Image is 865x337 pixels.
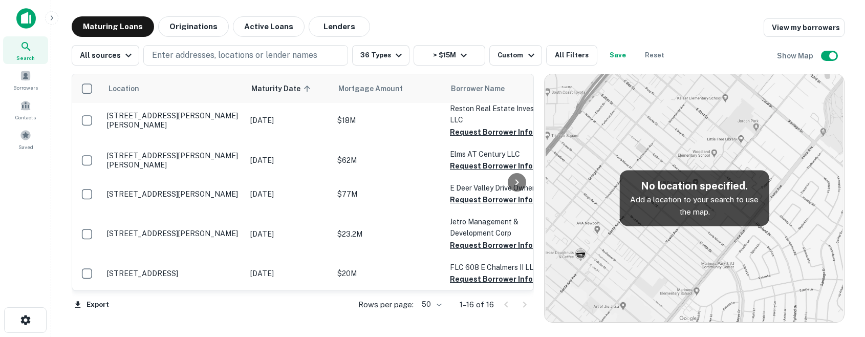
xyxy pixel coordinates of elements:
[107,189,240,199] p: [STREET_ADDRESS][PERSON_NAME]
[233,16,305,37] button: Active Loans
[489,45,542,66] button: Custom
[13,83,38,92] span: Borrowers
[445,74,557,103] th: Borrower Name
[245,74,332,103] th: Maturity Date
[332,74,445,103] th: Mortgage Amount
[107,111,240,130] p: [STREET_ADDRESS][PERSON_NAME][PERSON_NAME]
[450,262,552,273] p: FLC 608 E Chalmers II LLC
[143,45,348,66] button: Enter addresses, locations or lender names
[414,45,485,66] button: > $15M
[250,228,327,240] p: [DATE]
[250,188,327,200] p: [DATE]
[337,268,440,279] p: $20M
[450,273,533,285] button: Request Borrower Info
[638,45,671,66] button: Reset
[450,216,552,239] p: Jetro Management & Development Corp
[107,269,240,278] p: [STREET_ADDRESS]
[777,50,815,61] h6: Show Map
[601,45,634,66] button: Save your search to get updates of matches that match your search criteria.
[337,188,440,200] p: $77M
[18,143,33,151] span: Saved
[628,194,761,218] p: Add a location to your search to use the map.
[158,16,229,37] button: Originations
[250,155,327,166] p: [DATE]
[3,96,48,123] a: Contacts
[152,49,317,61] p: Enter addresses, locations or lender names
[72,297,112,312] button: Export
[107,151,240,170] p: [STREET_ADDRESS][PERSON_NAME][PERSON_NAME]
[498,49,537,61] div: Custom
[450,182,552,194] p: E Deer Valley Drive Owner LLC
[251,82,314,95] span: Maturity Date
[628,178,761,194] h5: No location specified.
[107,229,240,238] p: [STREET_ADDRESS][PERSON_NAME]
[16,54,35,62] span: Search
[418,297,443,312] div: 50
[3,66,48,94] a: Borrowers
[309,16,370,37] button: Lenders
[546,45,597,66] button: All Filters
[72,45,139,66] button: All sources
[15,113,36,121] span: Contacts
[3,125,48,153] a: Saved
[460,299,494,311] p: 1–16 of 16
[450,103,552,125] p: Reston Real Estate Investors LLC
[250,268,327,279] p: [DATE]
[250,115,327,126] p: [DATE]
[450,239,533,251] button: Request Borrower Info
[764,18,845,37] a: View my borrowers
[337,155,440,166] p: $62M
[102,74,245,103] th: Location
[16,8,36,29] img: capitalize-icon.png
[450,126,533,138] button: Request Borrower Info
[337,228,440,240] p: $23.2M
[108,82,139,95] span: Location
[450,149,552,160] p: Elms AT Century LLC
[450,194,533,206] button: Request Borrower Info
[545,74,844,322] img: map-placeholder.webp
[352,45,409,66] button: 36 Types
[814,255,865,304] iframe: Chat Widget
[358,299,414,311] p: Rows per page:
[3,36,48,64] a: Search
[80,49,135,61] div: All sources
[451,82,505,95] span: Borrower Name
[337,115,440,126] p: $18M
[450,160,533,172] button: Request Borrower Info
[72,16,154,37] button: Maturing Loans
[338,82,416,95] span: Mortgage Amount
